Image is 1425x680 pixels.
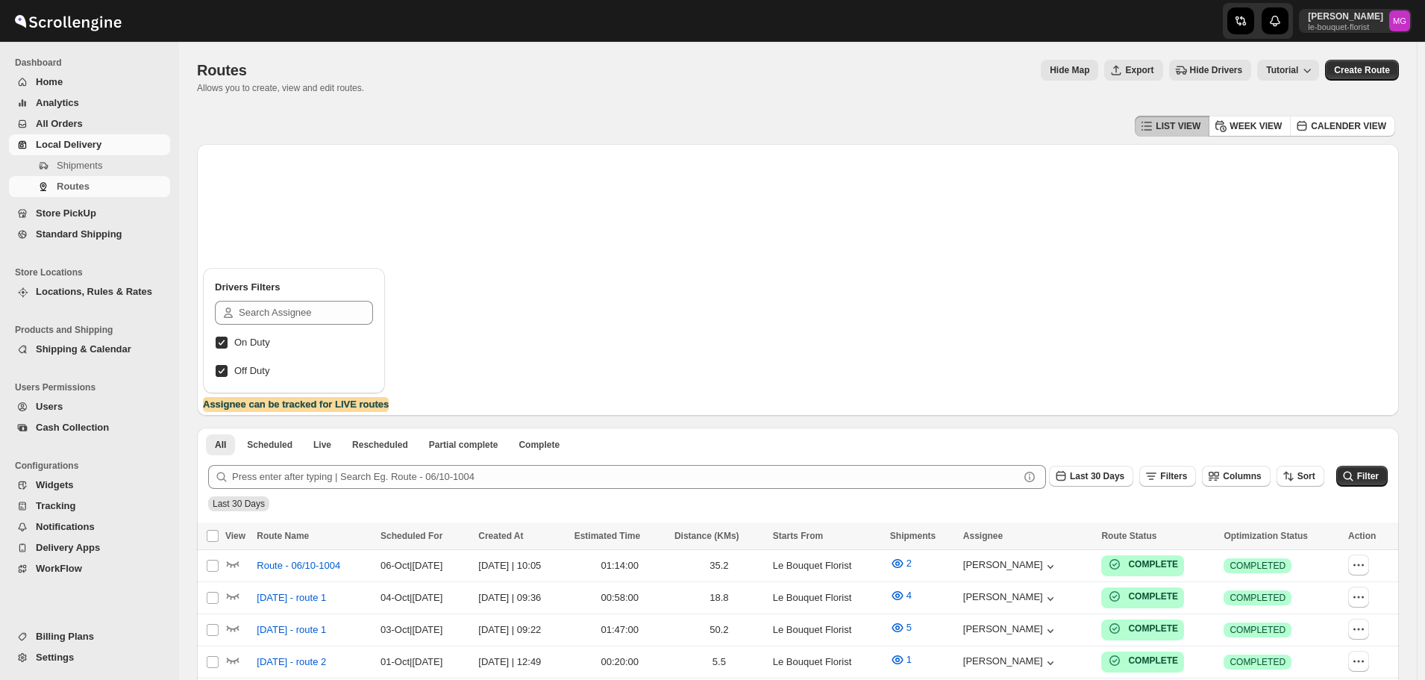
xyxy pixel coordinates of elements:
[9,558,170,579] button: WorkFlow
[881,584,921,608] button: 4
[9,281,170,302] button: Locations, Rules & Rates
[429,439,498,451] span: Partial complete
[1230,120,1282,132] span: WEEK VIEW
[36,563,82,574] span: WorkFlow
[1160,471,1187,481] span: Filters
[478,558,565,573] div: [DATE] | 10:05
[9,113,170,134] button: All Orders
[574,590,665,605] div: 00:58:00
[9,417,170,438] button: Cash Collection
[380,656,442,667] span: 01-Oct | [DATE]
[1290,116,1395,137] button: CALENDER VIEW
[36,542,100,553] span: Delivery Apps
[36,208,96,219] span: Store PickUp
[36,76,63,87] span: Home
[478,531,523,541] span: Created At
[9,475,170,496] button: Widgets
[9,647,170,668] button: Settings
[1190,64,1243,76] span: Hide Drivers
[9,517,170,537] button: Notifications
[519,439,560,451] span: Complete
[9,155,170,176] button: Shipments
[9,496,170,517] button: Tracking
[197,62,247,78] span: Routes
[1125,64,1153,76] span: Export
[352,439,408,451] span: Rescheduled
[1389,10,1410,31] span: Melody Gluth
[248,650,335,674] button: [DATE] - route 2
[674,531,739,541] span: Distance (KMs)
[1107,589,1178,604] button: COMPLETE
[963,623,1058,638] button: [PERSON_NAME]
[1209,116,1291,137] button: WEEK VIEW
[1128,559,1178,570] b: COMPLETE
[1393,16,1406,25] text: MG
[1107,557,1178,572] button: COMPLETE
[380,592,442,603] span: 04-Oct | [DATE]
[36,631,94,642] span: Billing Plans
[1169,60,1252,81] button: Hide Drivers
[963,591,1058,606] div: [PERSON_NAME]
[1104,60,1162,81] button: Export
[1202,466,1270,487] button: Columns
[9,626,170,647] button: Billing Plans
[1230,624,1285,636] span: COMPLETED
[1156,120,1200,132] span: LIST VIEW
[1128,591,1178,602] b: COMPLETE
[15,266,172,278] span: Store Locations
[773,558,881,573] div: Le Bouquet Florist
[1325,60,1399,81] button: Create Route
[906,622,912,633] span: 5
[36,118,83,129] span: All Orders
[773,655,881,670] div: Le Bouquet Florist
[9,396,170,417] button: Users
[248,586,335,610] button: [DATE] - route 1
[478,655,565,670] div: [DATE] | 12:49
[36,500,75,511] span: Tracking
[380,560,442,571] span: 06-Oct | [DATE]
[36,479,73,490] span: Widgets
[203,397,389,412] label: Assignee can be tracked for LIVE routes
[674,590,764,605] div: 18.8
[963,559,1058,574] button: [PERSON_NAME]
[1308,22,1383,31] p: le-bouquet-florist
[9,72,170,93] button: Home
[257,655,326,670] span: [DATE] - route 2
[773,590,881,605] div: Le Bouquet Florist
[1128,623,1178,634] b: COMPLETE
[1357,471,1379,481] span: Filter
[773,623,881,637] div: Le Bouquet Florist
[248,618,335,642] button: [DATE] - route 1
[674,655,764,670] div: 5.5
[574,531,640,541] span: Estimated Time
[36,401,63,412] span: Users
[1277,466,1324,487] button: Sort
[215,280,373,295] h2: Drivers Filters
[213,499,265,509] span: Last 30 Days
[1257,60,1319,81] button: Tutorial
[963,655,1058,670] button: [PERSON_NAME]
[1336,466,1388,487] button: Filter
[225,531,245,541] span: View
[36,139,101,150] span: Local Delivery
[234,365,269,376] span: Off Duty
[881,616,921,640] button: 5
[36,228,122,240] span: Standard Shipping
[1101,531,1156,541] span: Route Status
[1348,531,1376,541] span: Action
[36,652,74,663] span: Settings
[1107,653,1178,668] button: COMPLETE
[257,623,326,637] span: [DATE] - route 1
[57,181,90,192] span: Routes
[674,623,764,637] div: 50.2
[881,648,921,672] button: 1
[674,558,764,573] div: 35.2
[9,537,170,558] button: Delivery Apps
[574,655,665,670] div: 00:20:00
[906,590,912,601] span: 4
[257,531,309,541] span: Route Name
[15,460,172,472] span: Configurations
[247,439,292,451] span: Scheduled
